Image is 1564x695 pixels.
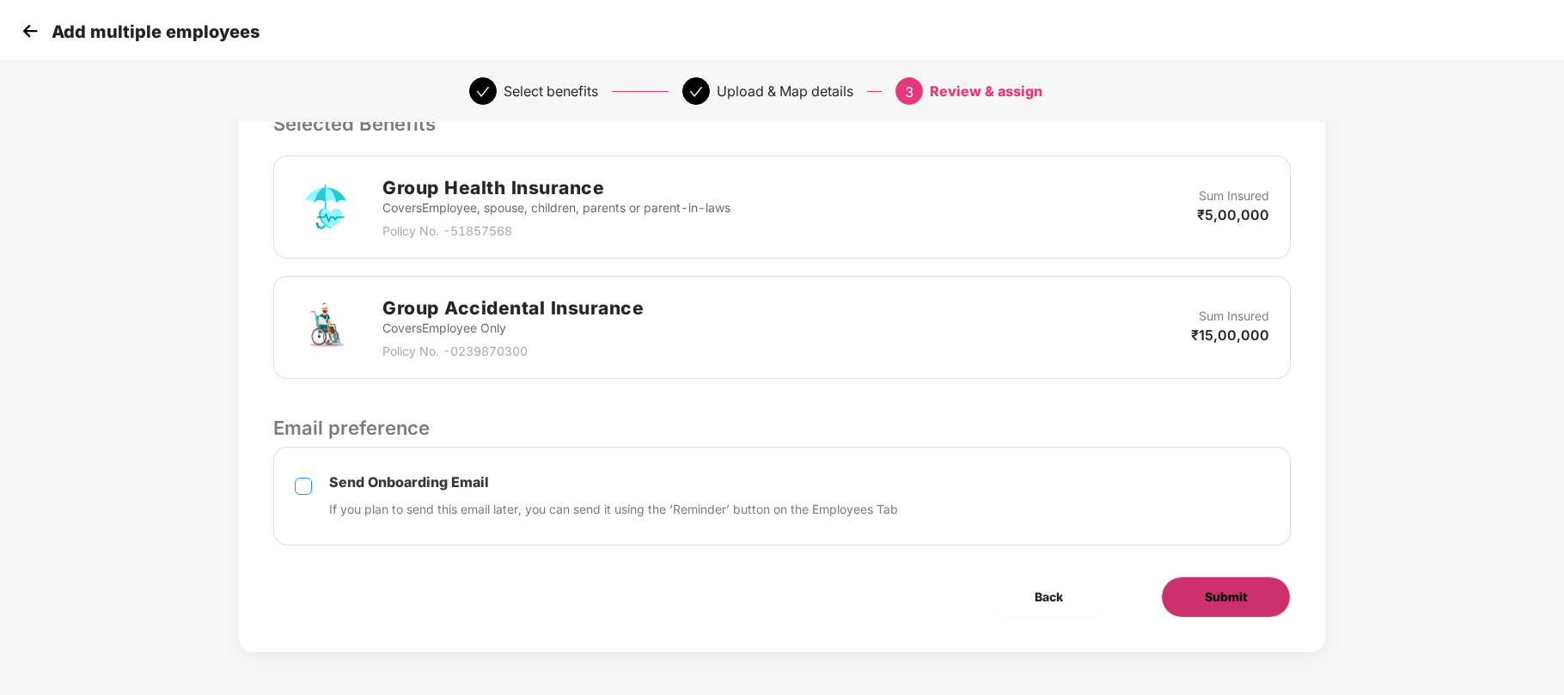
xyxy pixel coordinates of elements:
p: Policy No. - 51857568 [382,222,730,241]
button: Submit [1161,576,1291,618]
p: Sum Insured [1199,186,1269,205]
p: ₹5,00,000 [1197,205,1269,224]
p: Email preference [273,413,1291,442]
p: Sum Insured [1199,307,1269,326]
h2: Group Accidental Insurance [382,294,644,322]
img: svg+xml;base64,PHN2ZyB4bWxucz0iaHR0cDovL3d3dy53My5vcmcvMjAwMC9zdmciIHdpZHRoPSI3MiIgaGVpZ2h0PSI3Mi... [295,296,357,358]
span: check [689,85,703,99]
div: Upload & Map details [717,77,853,105]
button: Back [992,576,1106,618]
p: Send Onboarding Email [329,473,898,491]
span: check [476,85,490,99]
div: Review & assign [930,77,1042,105]
p: ₹15,00,000 [1191,326,1269,344]
span: 3 [905,83,913,101]
span: Back [1035,588,1063,607]
p: Policy No. - 0239870300 [382,342,644,361]
p: Add multiple employees [52,21,260,42]
p: If you plan to send this email later, you can send it using the ‘Reminder’ button on the Employee... [329,500,898,519]
div: Select benefits [504,77,598,105]
img: svg+xml;base64,PHN2ZyB4bWxucz0iaHR0cDovL3d3dy53My5vcmcvMjAwMC9zdmciIHdpZHRoPSIzMCIgaGVpZ2h0PSIzMC... [17,18,43,44]
span: Submit [1205,588,1247,607]
h2: Group Health Insurance [382,174,730,202]
img: svg+xml;base64,PHN2ZyB4bWxucz0iaHR0cDovL3d3dy53My5vcmcvMjAwMC9zdmciIHdpZHRoPSI3MiIgaGVpZ2h0PSI3Mi... [295,176,357,238]
p: Covers Employee Only [382,319,644,338]
p: Covers Employee, spouse, children, parents or parent-in-laws [382,198,730,217]
p: Selected Benefits [273,109,1291,138]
